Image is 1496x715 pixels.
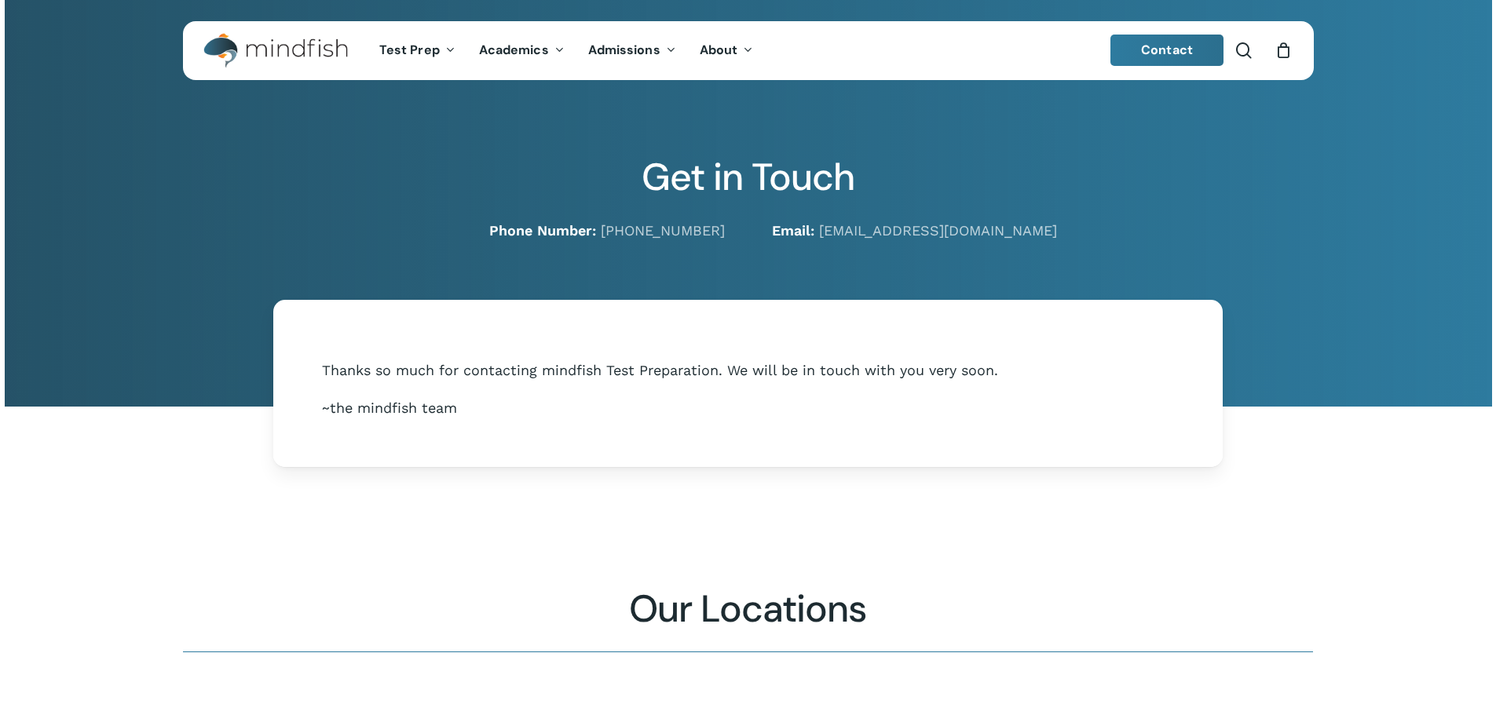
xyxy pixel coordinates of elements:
[601,222,725,239] a: [PHONE_NUMBER]
[1110,35,1224,66] a: Contact
[322,361,1174,418] div: Thanks so much for contacting mindfish Test Preparation. We will be in touch with you very soon. ...
[819,222,1057,239] a: [EMAIL_ADDRESS][DOMAIN_NAME]
[467,44,576,57] a: Academics
[700,42,738,58] span: About
[688,44,766,57] a: About
[489,222,596,239] strong: Phone Number:
[183,155,1314,200] h2: Get in Touch
[588,42,660,58] span: Admissions
[576,44,688,57] a: Admissions
[368,44,467,57] a: Test Prep
[379,42,440,58] span: Test Prep
[1141,42,1193,58] span: Contact
[183,586,1313,632] h2: Our Locations
[772,222,814,239] strong: Email:
[368,21,765,80] nav: Main Menu
[479,42,549,58] span: Academics
[1275,42,1293,59] a: Cart
[183,21,1314,80] header: Main Menu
